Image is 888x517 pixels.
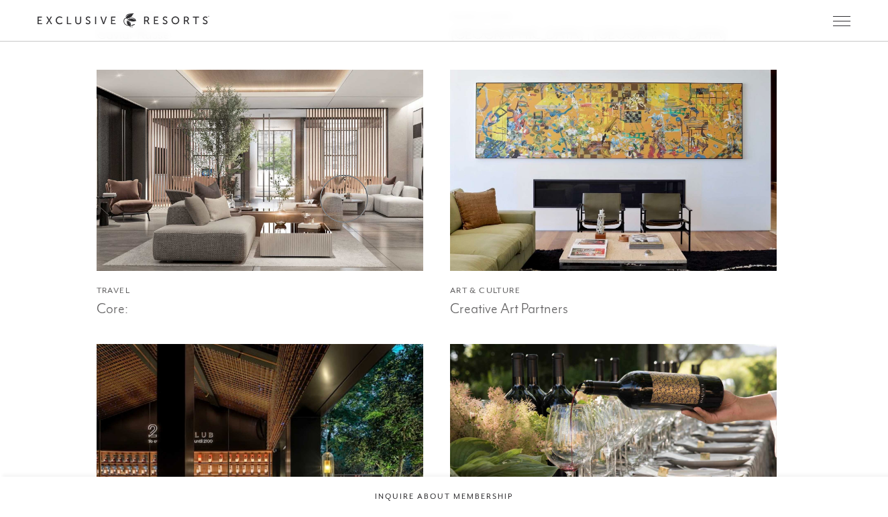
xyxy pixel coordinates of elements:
button: Open navigation [833,16,850,25]
h3: Core: [97,297,423,317]
h4: Travel [97,284,423,297]
h3: Creative Art Partners [450,297,777,317]
article: Learn More About Core: [97,70,423,317]
a: Art & CultureCreative Art Partners [450,70,777,317]
h4: Art & Culture [450,284,777,297]
a: TravelCore: [97,70,423,317]
article: Learn More About Creative Art Partners [450,70,777,317]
